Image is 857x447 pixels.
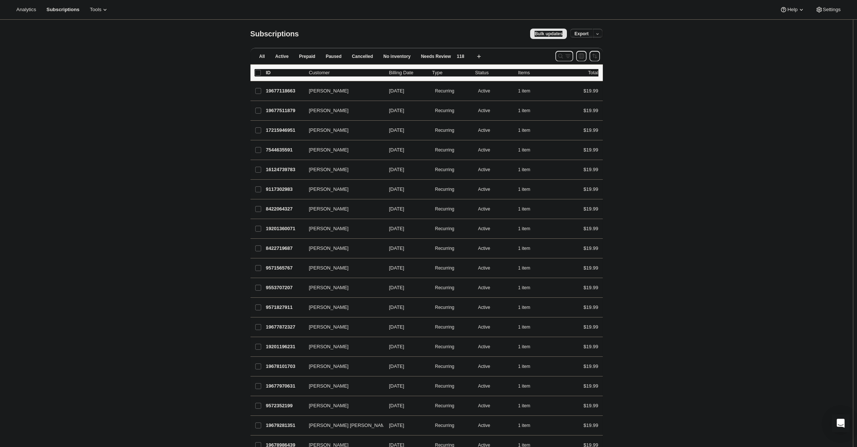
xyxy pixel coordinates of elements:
[266,225,303,232] p: 19201360071
[389,127,404,133] span: [DATE]
[518,105,539,116] button: 1 item
[305,341,379,353] button: [PERSON_NAME]
[299,53,315,59] span: Prepaid
[305,420,379,431] button: [PERSON_NAME] [PERSON_NAME]
[518,302,539,313] button: 1 item
[42,4,84,15] button: Subscriptions
[305,223,379,235] button: [PERSON_NAME]
[389,245,404,251] span: [DATE]
[518,164,539,175] button: 1 item
[305,242,379,254] button: [PERSON_NAME]
[518,69,555,76] div: Items
[309,382,349,390] span: [PERSON_NAME]
[475,69,512,76] p: Status
[518,381,539,391] button: 1 item
[584,147,598,153] span: $19.99
[305,85,379,97] button: [PERSON_NAME]
[309,69,383,76] p: Customer
[266,69,598,76] div: IDCustomerBilling DateTypeStatusItemsTotal
[435,363,454,369] span: Recurring
[518,223,539,234] button: 1 item
[266,245,303,252] p: 8422719687
[584,167,598,172] span: $19.99
[435,206,454,212] span: Recurring
[266,164,598,175] div: 16124739783[PERSON_NAME][DATE]SuccessRecurringSuccessActive1 item$19.99
[266,105,598,116] div: 19677511879[PERSON_NAME][DATE]SuccessRecurringSuccessActive1 item$19.99
[478,186,490,192] span: Active
[305,262,379,274] button: [PERSON_NAME]
[432,69,469,76] div: Type
[309,205,349,213] span: [PERSON_NAME]
[478,265,490,271] span: Active
[435,285,454,291] span: Recurring
[518,263,539,273] button: 1 item
[12,4,40,15] button: Analytics
[309,166,349,173] span: [PERSON_NAME]
[478,363,490,369] span: Active
[518,344,531,350] span: 1 item
[309,264,349,272] span: [PERSON_NAME]
[584,304,598,310] span: $19.99
[518,363,531,369] span: 1 item
[305,282,379,294] button: [PERSON_NAME]
[435,147,454,153] span: Recurring
[389,226,404,231] span: [DATE]
[478,108,490,114] span: Active
[266,422,303,429] p: 19679281351
[389,88,404,94] span: [DATE]
[584,265,598,271] span: $19.99
[584,403,598,408] span: $19.99
[266,127,303,134] p: 17215946951
[305,105,379,117] button: [PERSON_NAME]
[259,53,265,59] span: All
[473,51,485,62] button: Create new view
[584,206,598,212] span: $19.99
[518,88,531,94] span: 1 item
[584,88,598,94] span: $19.99
[266,243,598,254] div: 8422719687[PERSON_NAME][DATE]SuccessRecurringSuccessActive1 item$19.99
[389,383,404,389] span: [DATE]
[266,284,303,291] p: 9553707207
[478,324,490,330] span: Active
[823,7,841,13] span: Settings
[584,127,598,133] span: $19.99
[435,186,454,192] span: Recurring
[266,263,598,273] div: 9571565767[PERSON_NAME][DATE]SuccessRecurringSuccessActive1 item$19.99
[518,86,539,96] button: 1 item
[435,403,454,409] span: Recurring
[435,167,454,173] span: Recurring
[266,304,303,311] p: 9571827911
[305,321,379,333] button: [PERSON_NAME]
[518,324,531,330] span: 1 item
[266,146,303,154] p: 7544635591
[266,342,598,352] div: 19201196231[PERSON_NAME][DATE]SuccessRecurringSuccessActive1 item$19.99
[518,127,531,133] span: 1 item
[530,29,567,39] button: Bulk updates
[309,402,349,410] span: [PERSON_NAME]
[250,30,299,38] span: Subscriptions
[266,363,303,370] p: 19678101703
[518,206,531,212] span: 1 item
[435,324,454,330] span: Recurring
[266,264,303,272] p: 9571565767
[435,88,454,94] span: Recurring
[275,53,289,59] span: Active
[309,323,349,331] span: [PERSON_NAME]
[478,226,490,232] span: Active
[389,422,404,428] span: [DATE]
[832,414,850,432] div: Open Intercom Messenger
[266,323,303,331] p: 19677872327
[584,226,598,231] span: $19.99
[266,302,598,313] div: 9571827911[PERSON_NAME][DATE]SuccessRecurringSuccessActive1 item$19.99
[584,245,598,251] span: $19.99
[518,108,531,114] span: 1 item
[389,265,404,271] span: [DATE]
[389,69,426,76] p: Billing Date
[389,167,404,172] span: [DATE]
[435,127,454,133] span: Recurring
[266,283,598,293] div: 9553707207[PERSON_NAME][DATE]SuccessRecurringSuccessActive1 item$19.99
[518,245,531,251] span: 1 item
[266,86,598,96] div: 19677118663[PERSON_NAME][DATE]SuccessRecurringSuccessActive1 item$19.99
[309,363,349,370] span: [PERSON_NAME]
[478,167,490,173] span: Active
